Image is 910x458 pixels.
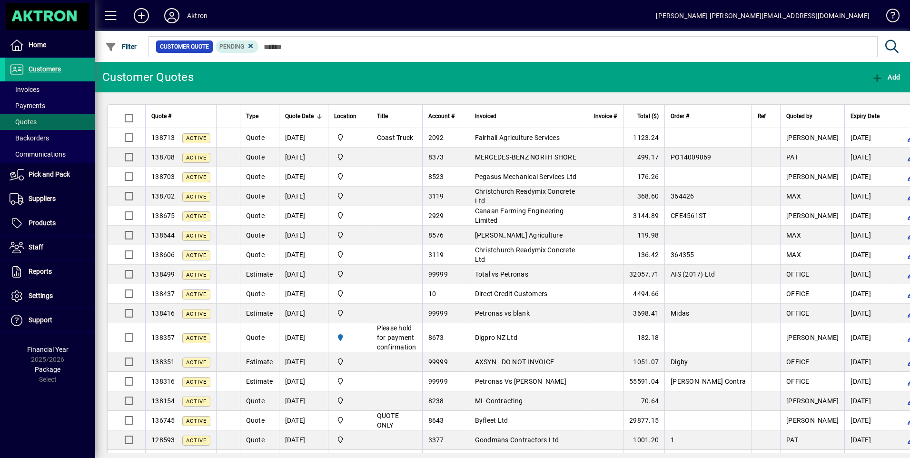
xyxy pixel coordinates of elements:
[334,210,365,221] span: Central
[151,111,210,121] div: Quote #
[475,246,575,263] span: Christchurch Readymix Concrete Ltd
[475,153,576,161] span: MERCEDES-BENZ NORTH SHORE
[428,397,444,405] span: 8238
[151,417,175,424] span: 136745
[334,171,365,182] span: Central
[786,153,798,161] span: PAT
[186,252,207,259] span: Active
[29,195,56,202] span: Suppliers
[334,357,365,367] span: Central
[844,411,894,430] td: [DATE]
[35,366,60,373] span: Package
[623,284,664,304] td: 4494.66
[246,212,265,219] span: Quote
[377,134,414,141] span: Coast Truck
[475,417,508,424] span: Byfleet Ltd
[151,334,175,341] span: 138357
[5,146,95,162] a: Communications
[5,187,95,211] a: Suppliers
[334,376,365,387] span: Central
[377,412,399,429] span: QUOTE ONLY
[671,270,715,278] span: AIS (2017) Ltd
[5,130,95,146] a: Backorders
[851,111,880,121] span: Expiry Date
[186,155,207,161] span: Active
[623,128,664,148] td: 1123.24
[623,265,664,284] td: 32057.71
[671,378,746,385] span: [PERSON_NAME] Contra
[151,251,175,259] span: 138606
[29,41,46,49] span: Home
[279,352,328,372] td: [DATE]
[246,134,265,141] span: Quote
[151,358,175,366] span: 138351
[844,265,894,284] td: [DATE]
[334,435,365,445] span: Central
[279,265,328,284] td: [DATE]
[105,43,137,50] span: Filter
[786,173,839,180] span: [PERSON_NAME]
[186,135,207,141] span: Active
[428,378,448,385] span: 99999
[102,70,194,85] div: Customer Quotes
[475,290,548,298] span: Direct Credit Customers
[334,230,365,240] span: Central
[623,430,664,450] td: 1001.20
[428,192,444,200] span: 3119
[246,270,273,278] span: Estimate
[786,290,810,298] span: OFFICE
[786,334,839,341] span: [PERSON_NAME]
[334,111,365,121] div: Location
[5,236,95,259] a: Staff
[475,309,530,317] span: Petronas vs blank
[428,270,448,278] span: 99999
[334,415,365,426] span: Central
[786,270,810,278] span: OFFICE
[623,148,664,167] td: 499.17
[671,111,746,121] div: Order #
[844,323,894,352] td: [DATE]
[5,163,95,187] a: Pick and Pack
[623,372,664,391] td: 55591.04
[103,38,139,55] button: Filter
[844,148,894,167] td: [DATE]
[475,173,577,180] span: Pegasus Mechanical Services Ltd
[844,430,894,450] td: [DATE]
[377,111,388,121] span: Title
[871,73,900,81] span: Add
[246,417,265,424] span: Quote
[623,323,664,352] td: 182.18
[151,290,175,298] span: 138437
[5,211,95,235] a: Products
[151,231,175,239] span: 138644
[186,213,207,219] span: Active
[428,417,444,424] span: 8643
[786,111,839,121] div: Quoted by
[879,2,898,33] a: Knowledge Base
[623,245,664,265] td: 136.42
[671,309,689,317] span: Midas
[637,111,659,121] span: Total ($)
[428,111,463,121] div: Account #
[157,7,187,24] button: Profile
[151,111,171,121] span: Quote #
[186,174,207,180] span: Active
[279,411,328,430] td: [DATE]
[623,226,664,245] td: 119.98
[151,270,175,278] span: 138499
[671,436,674,444] span: 1
[246,397,265,405] span: Quote
[475,188,575,205] span: Christchurch Readymix Concrete Ltd
[428,173,444,180] span: 8523
[151,192,175,200] span: 138702
[428,111,455,121] span: Account #
[786,212,839,219] span: [PERSON_NAME]
[475,397,523,405] span: ML Contracting
[671,358,688,366] span: Digby
[334,269,365,279] span: Central
[279,148,328,167] td: [DATE]
[151,397,175,405] span: 138154
[475,231,563,239] span: [PERSON_NAME] Agriculture
[279,391,328,411] td: [DATE]
[5,309,95,332] a: Support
